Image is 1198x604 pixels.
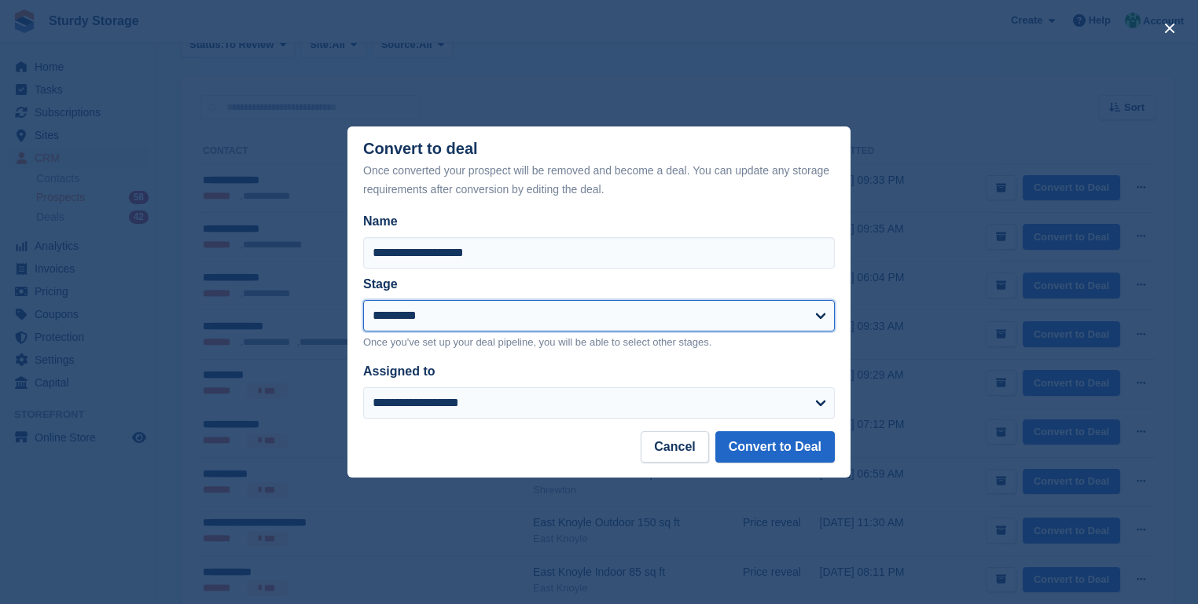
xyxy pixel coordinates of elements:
[363,277,398,291] label: Stage
[363,161,835,199] div: Once converted your prospect will be removed and become a deal. You can update any storage requir...
[641,431,708,463] button: Cancel
[363,140,835,199] div: Convert to deal
[363,364,435,378] label: Assigned to
[715,431,835,463] button: Convert to Deal
[1157,16,1182,41] button: close
[363,212,835,231] label: Name
[363,335,835,350] p: Once you've set up your deal pipeline, you will be able to select other stages.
